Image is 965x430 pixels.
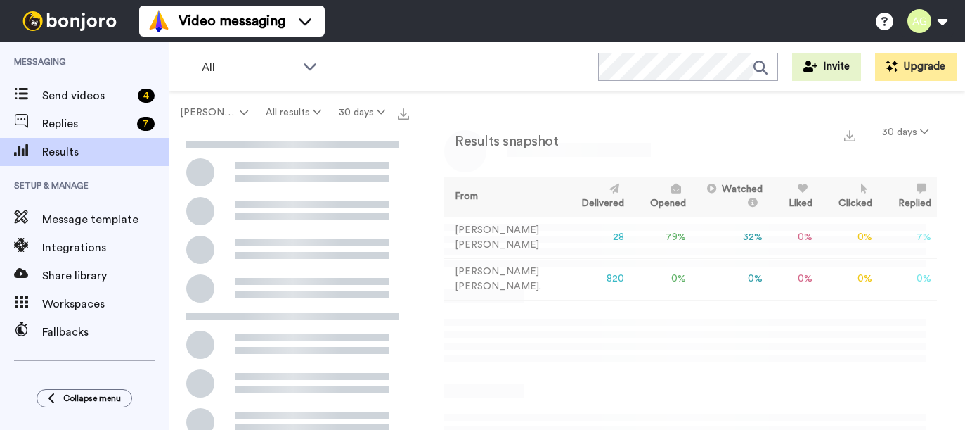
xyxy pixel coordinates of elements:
td: 0 % [878,258,937,300]
span: All [202,59,296,76]
td: 820 [562,258,630,300]
span: Send videos [42,87,132,104]
img: export.svg [844,130,855,141]
td: 0 % [818,217,878,258]
span: Fallbacks [42,324,169,341]
button: Upgrade [875,53,957,81]
button: Export all results that match these filters now. [394,102,413,123]
th: Watched [692,177,768,217]
td: 0 % [768,258,818,300]
th: Clicked [818,177,878,217]
img: vm-color.svg [148,10,170,32]
td: [PERSON_NAME] [PERSON_NAME]. [444,258,562,300]
td: 0 % [630,258,692,300]
img: export.svg [398,108,409,120]
span: Replies [42,115,131,132]
td: 0 % [818,258,878,300]
td: 7 % [878,217,937,258]
button: 30 days [874,120,937,145]
span: Share library [42,267,169,284]
th: Replied [878,177,937,217]
td: 32 % [692,217,768,258]
span: [PERSON_NAME]. [180,106,237,120]
div: 4 [138,89,155,103]
th: Opened [630,177,692,217]
button: [PERSON_NAME]. [171,100,257,125]
td: [PERSON_NAME] [PERSON_NAME] [444,217,562,258]
h2: Results snapshot [444,134,558,149]
button: Invite [792,53,861,81]
th: Delivered [562,177,630,217]
td: 28 [562,217,630,258]
span: Message template [42,211,169,228]
button: All results [257,100,330,125]
button: Export a summary of each team member’s results that match this filter now. [840,125,860,145]
div: 7 [137,117,155,131]
span: Results [42,144,169,160]
span: Integrations [42,239,169,256]
button: 30 days [330,100,394,125]
th: From [444,177,562,217]
td: 0 % [768,217,818,258]
button: Collapse menu [37,389,132,407]
span: Video messaging [179,11,285,31]
th: Liked [768,177,818,217]
img: bj-logo-header-white.svg [17,11,122,31]
td: 0 % [692,258,768,300]
span: Collapse menu [63,393,121,404]
td: 79 % [630,217,692,258]
span: Workspaces [42,296,169,312]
